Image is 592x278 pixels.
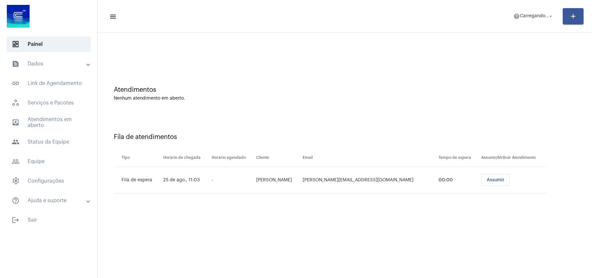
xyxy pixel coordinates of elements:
span: Configurações [7,173,91,189]
td: [PERSON_NAME][EMAIL_ADDRESS][DOMAIN_NAME] [301,167,437,193]
td: Fila de espera [114,167,162,193]
span: Assumir [487,178,505,182]
mat-panel-title: Dados [12,60,87,68]
span: Link de Agendamento [7,76,91,91]
span: Serviços e Pacotes [7,95,91,111]
span: Atendimentos em aberto [7,115,91,130]
span: sidenav icon [12,177,20,185]
span: Equipe [7,154,91,169]
mat-icon: arrow_drop_down [548,13,554,19]
span: sidenav icon [12,99,20,107]
div: Atendimentos [114,86,576,93]
td: 25 de ago., 11:03 [162,167,210,193]
th: Cliente [255,149,301,167]
img: d4669ae0-8c07-2337-4f67-34b0df7f5ae4.jpeg [5,3,31,29]
mat-chip-list: selection [481,174,546,186]
td: [PERSON_NAME] [255,167,301,193]
mat-icon: add [569,12,577,20]
th: Horário agendado [210,149,255,167]
th: Tempo de espera [437,149,480,167]
mat-icon: sidenav icon [109,13,116,21]
mat-panel-title: Ajuda e suporte [12,197,87,204]
span: sidenav icon [12,40,20,48]
th: Horário de chegada [162,149,210,167]
td: 00:00 [437,167,480,193]
mat-icon: sidenav icon [12,79,20,87]
button: Assumir [481,174,510,186]
th: Email [301,149,437,167]
div: Nenhum atendimento em aberto. [114,96,576,101]
td: - [210,167,255,193]
span: Painel [7,36,91,52]
mat-icon: sidenav icon [12,216,20,224]
mat-icon: sidenav icon [12,138,20,146]
mat-icon: sidenav icon [12,118,20,126]
mat-expansion-panel-header: sidenav iconDados [4,56,97,72]
span: Carregando... [520,14,549,19]
button: Carregando... [509,10,558,23]
mat-expansion-panel-header: sidenav iconAjuda e suporte [4,193,97,208]
mat-icon: sidenav icon [12,197,20,204]
span: Sair [7,212,91,228]
span: Status da Equipe [7,134,91,150]
mat-icon: help [513,13,520,20]
mat-icon: sidenav icon [12,158,20,165]
div: Fila de atendimentos [114,133,576,141]
th: Tipo [114,149,162,167]
th: Assumir/Atribuir Atendimento [480,149,546,167]
mat-icon: sidenav icon [12,60,20,68]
